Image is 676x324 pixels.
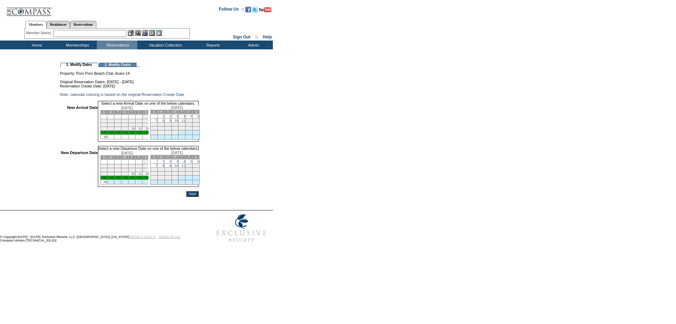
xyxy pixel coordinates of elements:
td: 3 [107,164,114,168]
td: 19 [121,127,129,131]
td: 14 [150,123,157,127]
td: 29 [157,176,164,180]
a: 27 [131,176,135,179]
td: Reservations [97,41,137,49]
td: S [150,155,157,159]
span: [DATE] [171,151,183,155]
a: 3 [176,115,178,118]
span: [DATE] [121,151,133,155]
a: 8 [162,164,164,167]
a: 9 [169,119,171,122]
a: 30 [104,135,107,139]
td: F [135,110,142,114]
a: 7 [156,164,157,167]
td: 17 [107,172,114,176]
td: 14 [150,168,157,172]
td: W [121,110,129,114]
td: 16 [100,127,107,131]
a: Sign Out [233,35,250,39]
td: 6 [128,164,135,168]
td: S [142,110,149,114]
td: 14 [135,123,142,127]
td: 14 [135,168,142,172]
td: T [164,155,171,159]
a: 7 [156,119,157,122]
td: T [114,110,121,114]
td: T [179,110,186,114]
a: 21 [138,127,142,130]
a: 23 [104,176,107,179]
td: 21 [150,172,157,176]
td: 23 [164,172,171,176]
div: Member Name: [26,30,53,36]
td: 19 [121,172,129,176]
td: 4 [114,164,121,168]
td: S [193,155,200,159]
td: 12 [186,164,193,168]
a: 6 [198,115,199,118]
a: 1 [162,160,164,163]
td: Note: calendar coloring is based on the original Reservation Create Date [60,92,199,97]
a: 28 [138,176,142,179]
td: M [157,155,164,159]
td: 22 [157,172,164,176]
a: Reservations [70,21,96,28]
td: 2. Modify Costs [99,63,137,67]
a: Become our fan on Facebook [245,9,251,13]
td: 9 [100,123,107,127]
img: Follow us on Twitter [252,7,258,12]
td: 28 [150,130,157,135]
a: 24 [111,176,114,179]
td: 18 [179,123,186,127]
img: b_calculator.gif [156,30,162,36]
td: 19 [186,123,193,127]
td: 8 [142,119,149,123]
td: 24 [171,127,179,130]
a: 10 [175,164,178,167]
td: 11 [114,123,121,127]
td: 15 [142,123,149,127]
td: 13 [193,119,200,123]
a: 8 [162,119,164,122]
td: T [114,155,121,159]
td: 27 [193,172,200,176]
td: Reports [192,41,232,49]
td: S [100,155,107,159]
a: 23 [104,131,107,134]
td: 30 [164,176,171,180]
a: Help [263,35,272,39]
a: 2 [169,115,171,118]
td: 15 [157,123,164,127]
td: Memberships [56,41,97,49]
td: W [171,155,179,159]
a: Members [25,21,47,29]
td: S [142,155,149,159]
img: b_edit.gif [128,30,134,36]
td: 25 [179,127,186,130]
td: W [171,110,179,114]
a: 25 [118,131,121,134]
td: S [150,110,157,114]
a: 1 [162,115,164,118]
td: S [100,110,107,114]
td: Select a new Departure Date on one of the below calendars. [98,146,199,151]
td: 29 [157,130,164,135]
a: 30 [104,180,107,184]
td: 30 [164,130,171,135]
a: 22 [145,127,149,130]
td: 19 [186,168,193,172]
img: Exclusive Resorts [210,210,273,246]
td: 17 [107,127,114,131]
a: 3 [176,160,178,163]
td: Reservation Create Date: [DATE] [60,84,199,88]
a: 24 [111,131,114,134]
td: 3 [107,119,114,123]
td: 9 [100,168,107,172]
a: 26 [125,131,128,134]
span: :: [255,35,258,39]
a: TERMS OF USE [158,235,181,239]
td: 7 [135,164,142,168]
td: T [128,110,135,114]
a: 27 [131,131,135,134]
td: 21 [150,127,157,130]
